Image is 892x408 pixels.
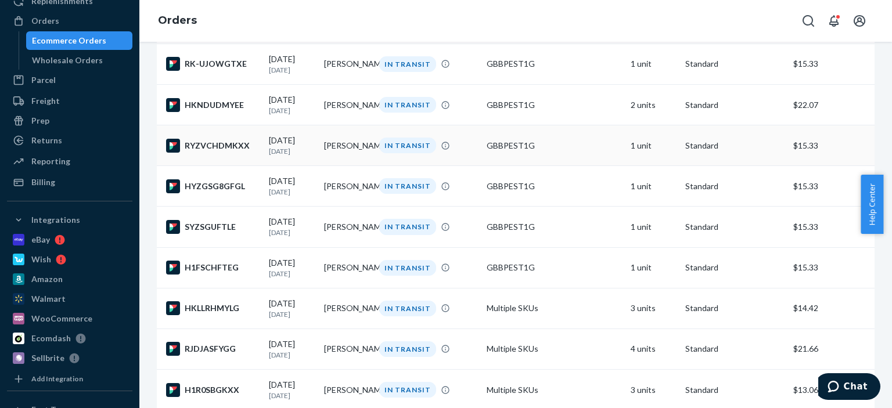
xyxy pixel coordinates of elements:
[7,349,132,367] a: Sellbrite
[822,9,846,33] button: Open notifications
[7,309,132,328] a: WooCommerce
[31,115,49,127] div: Prep
[487,180,621,192] div: GBBPEST1G
[379,56,436,72] div: IN TRANSIT
[685,221,783,233] p: Standard
[31,176,55,188] div: Billing
[269,106,315,115] p: [DATE]
[269,338,315,360] div: [DATE]
[848,9,871,33] button: Open account menu
[31,313,92,324] div: WooCommerce
[319,125,375,166] td: [PERSON_NAME]
[7,372,132,386] a: Add Integration
[626,247,681,288] td: 1 unit
[487,58,621,70] div: GBBPEST1G
[166,220,260,234] div: SYZSGUFTLE
[319,166,375,207] td: [PERSON_NAME]
[379,382,436,398] div: IN TRANSIT
[166,98,260,112] div: HKNDUDMYEE
[379,97,436,113] div: IN TRANSIT
[487,140,621,151] div: GBBPEST1G
[31,135,62,146] div: Returns
[7,131,132,150] a: Returns
[626,125,681,166] td: 1 unit
[166,139,260,153] div: RYZVCHDMKXX
[789,288,875,328] td: $14.42
[7,250,132,269] a: Wish
[269,135,315,156] div: [DATE]
[379,341,436,357] div: IN TRANSIT
[487,221,621,233] div: GBBPEST1G
[269,175,315,197] div: [DATE]
[269,298,315,319] div: [DATE]
[626,328,681,369] td: 4 units
[319,85,375,125] td: [PERSON_NAME]
[7,152,132,171] a: Reporting
[269,94,315,115] div: [DATE]
[789,328,875,369] td: $21.66
[269,146,315,156] p: [DATE]
[158,14,197,27] a: Orders
[31,273,63,285] div: Amazon
[685,140,783,151] p: Standard
[32,55,103,66] div: Wholesale Orders
[269,65,315,75] p: [DATE]
[319,207,375,247] td: [PERSON_NAME]
[31,74,56,86] div: Parcel
[269,257,315,279] div: [DATE]
[7,230,132,249] a: eBay
[818,373,880,402] iframe: Opens a widget where you can chat to one of our agents
[31,352,64,364] div: Sellbrite
[319,247,375,288] td: [PERSON_NAME]
[7,211,132,229] button: Integrations
[7,92,132,110] a: Freight
[31,254,51,265] div: Wish
[789,166,875,207] td: $15.33
[31,234,50,245] div: eBay
[269,228,315,237] p: [DATE]
[269,216,315,237] div: [DATE]
[379,301,436,316] div: IN TRANSIT
[31,214,80,226] div: Integrations
[166,301,260,315] div: HKLLRHMYLG
[166,57,260,71] div: RK-UJOWGTXE
[685,180,783,192] p: Standard
[7,329,132,348] a: Ecomdash
[685,343,783,355] p: Standard
[685,384,783,396] p: Standard
[626,288,681,328] td: 3 units
[166,342,260,356] div: RJDJASFYGG
[482,328,625,369] td: Multiple SKUs
[269,391,315,400] p: [DATE]
[7,290,132,308] a: Walmart
[149,4,206,38] ol: breadcrumbs
[269,379,315,400] div: [DATE]
[26,51,133,70] a: Wholesale Orders
[379,219,436,234] div: IN TRANSIT
[26,31,133,50] a: Ecommerce Orders
[685,99,783,111] p: Standard
[626,166,681,207] td: 1 unit
[269,187,315,197] p: [DATE]
[789,125,875,166] td: $15.33
[7,270,132,288] a: Amazon
[685,58,783,70] p: Standard
[861,175,883,234] button: Help Center
[685,302,783,314] p: Standard
[685,262,783,273] p: Standard
[626,85,681,125] td: 2 units
[797,9,820,33] button: Open Search Box
[31,374,83,384] div: Add Integration
[7,12,132,30] a: Orders
[31,15,59,27] div: Orders
[626,207,681,247] td: 1 unit
[166,179,260,193] div: HYZGSG8GFGL
[626,44,681,84] td: 1 unit
[482,288,625,328] td: Multiple SKUs
[789,44,875,84] td: $15.33
[319,44,375,84] td: [PERSON_NAME]
[379,178,436,194] div: IN TRANSIT
[487,262,621,273] div: GBBPEST1G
